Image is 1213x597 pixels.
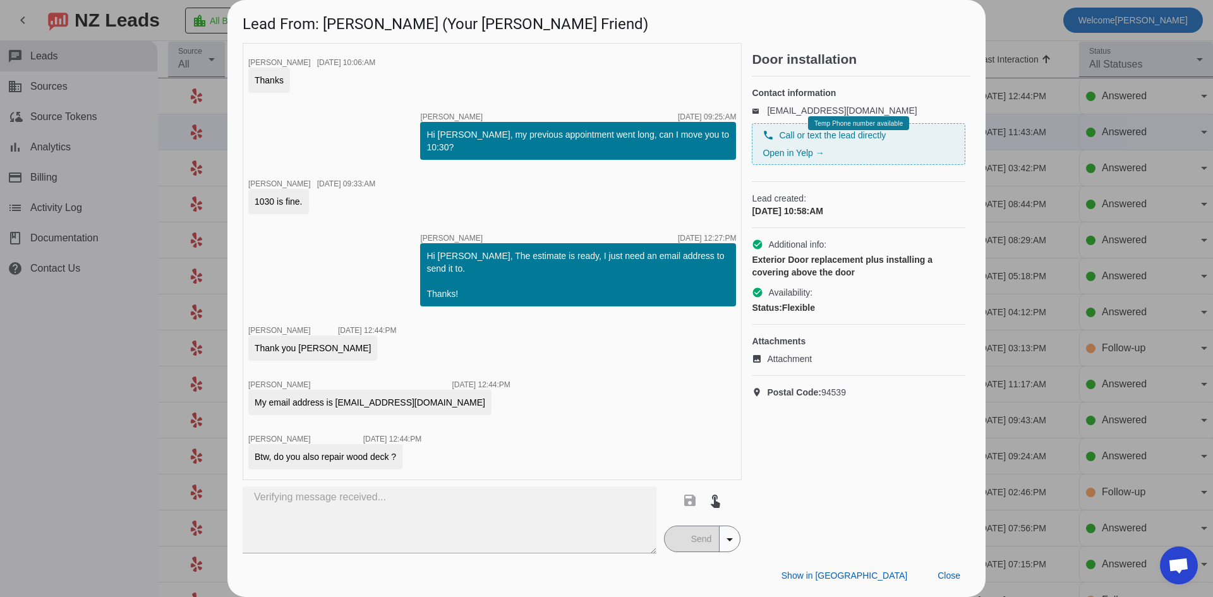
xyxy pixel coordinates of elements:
h4: Attachments [752,335,965,347]
div: [DATE] 10:06:AM [317,59,375,66]
strong: Status: [752,303,782,313]
div: Thank you [PERSON_NAME] [255,342,371,354]
span: [PERSON_NAME] [248,435,311,443]
span: Close [938,570,960,581]
div: Hi [PERSON_NAME], The estimate is ready, I just need an email address to send it to. Thanks! [426,250,730,300]
button: Show in [GEOGRAPHIC_DATA] [771,564,917,587]
button: Close [927,564,970,587]
h2: Door installation [752,53,970,66]
div: [DATE] 12:44:PM [363,435,421,443]
span: [PERSON_NAME] [248,179,311,188]
mat-icon: image [752,354,767,364]
mat-icon: touch_app [708,493,723,508]
span: Lead created: [752,192,965,205]
div: [DATE] 12:44:PM [338,327,396,334]
mat-icon: email [752,107,767,114]
span: [PERSON_NAME] [248,326,311,335]
span: Show in [GEOGRAPHIC_DATA] [782,570,907,581]
mat-icon: check_circle [752,239,763,250]
span: [PERSON_NAME] [248,58,311,67]
h4: Contact information [752,87,965,99]
div: [DATE] 12:44:PM [452,381,510,389]
div: Open chat [1160,546,1198,584]
span: Attachment [767,353,812,365]
strong: Postal Code: [767,387,821,397]
mat-icon: arrow_drop_down [722,532,737,547]
div: Hi [PERSON_NAME], my previous appointment went long, can I move you to 10:30? [426,128,730,154]
div: My email address is [EMAIL_ADDRESS][DOMAIN_NAME] [255,396,485,409]
div: [DATE] 09:25:AM [678,113,736,121]
a: Open in Yelp → [763,148,824,158]
mat-icon: location_on [752,387,767,397]
mat-icon: check_circle [752,287,763,298]
span: Availability: [768,286,812,299]
div: Btw, do you also repair wood deck ? [255,450,396,463]
div: [DATE] 12:27:PM [678,234,736,242]
mat-icon: phone [763,130,774,141]
span: Additional info: [768,238,826,251]
div: [DATE] 10:58:AM [752,205,965,217]
span: [PERSON_NAME] [248,380,311,389]
span: [PERSON_NAME] [420,234,483,242]
div: Exterior Door replacement plus installing a covering above the door [752,253,965,279]
a: [EMAIL_ADDRESS][DOMAIN_NAME] [767,106,917,116]
span: Temp Phone number available [814,120,903,127]
div: [DATE] 09:33:AM [317,180,375,188]
span: [PERSON_NAME] [420,113,483,121]
div: Flexible [752,301,965,314]
div: Thanks [255,74,284,87]
span: 94539 [767,386,846,399]
span: Call or text the lead directly [779,129,886,142]
div: 1030 is fine. [255,195,303,208]
a: Attachment [752,353,965,365]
